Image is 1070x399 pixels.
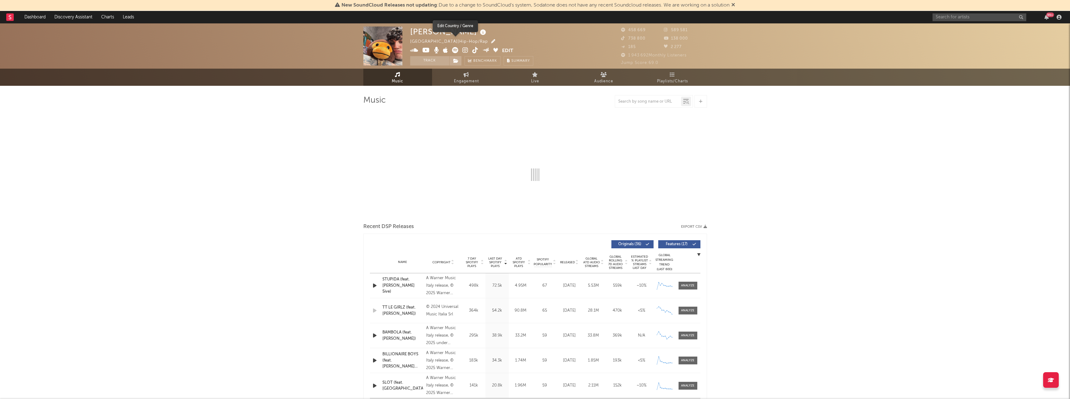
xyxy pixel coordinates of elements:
[621,61,658,65] span: Jump Score: 69.0
[432,69,501,86] a: Engagement
[583,333,604,339] div: 33.8M
[382,329,423,342] a: BAMBOLA (feat. [PERSON_NAME])
[1044,15,1049,20] button: 99+
[607,382,628,389] div: 152k
[464,283,484,289] div: 498k
[560,260,575,264] span: Released
[607,333,628,339] div: 369k
[510,358,531,364] div: 1.74M
[583,308,604,314] div: 28.1M
[510,382,531,389] div: 1.96M
[341,3,729,8] span: : Due to a change to SoundCloud's system, Sodatone does not have any recent Soundcloud releases. ...
[559,333,580,339] div: [DATE]
[615,242,644,246] span: Originals ( 36 )
[20,11,50,23] a: Dashboard
[621,45,636,49] span: 185
[657,78,688,85] span: Playlists/Charts
[487,257,504,268] span: Last Day Spotify Plays
[511,59,530,63] span: Summary
[50,11,97,23] a: Discovery Assistant
[583,257,600,268] span: Global ATD Audio Streams
[341,3,437,8] span: New SoundCloud Releases not updating
[655,253,674,272] div: Global Streaming Trend (Last 60D)
[382,276,423,295] a: STUPIDA (feat. [PERSON_NAME] 5ive)
[631,333,652,339] div: N/A
[534,283,556,289] div: 67
[607,255,624,270] span: Global Rolling 7D Audio Streams
[410,27,488,37] div: [PERSON_NAME]
[510,283,531,289] div: 4.95M
[487,283,507,289] div: 72.5k
[534,308,556,314] div: 65
[510,333,531,339] div: 33.2M
[97,11,118,23] a: Charts
[432,260,450,264] span: Copyright
[583,382,604,389] div: 2.11M
[534,333,556,339] div: 59
[607,358,628,364] div: 193k
[664,45,682,49] span: 2 277
[631,382,652,389] div: ~ 10 %
[392,78,403,85] span: Music
[510,308,531,314] div: 90.8M
[464,257,480,268] span: 7 Day Spotify Plays
[631,283,652,289] div: ~ 10 %
[933,13,1026,21] input: Search for artists
[118,11,138,23] a: Leads
[473,57,497,65] span: Benchmark
[502,47,513,55] button: Edit
[487,358,507,364] div: 34.3k
[664,36,688,41] span: 138 000
[638,69,707,86] a: Playlists/Charts
[534,382,556,389] div: 59
[534,257,552,267] span: Spotify Popularity
[611,240,654,248] button: Originals(36)
[382,260,423,265] div: Name
[464,308,484,314] div: 364k
[454,78,479,85] span: Engagement
[487,308,507,314] div: 54.2k
[570,69,638,86] a: Audience
[664,28,688,32] span: 589 581
[465,56,500,66] a: Benchmark
[464,333,484,339] div: 295k
[464,382,484,389] div: 141k
[583,283,604,289] div: 5.53M
[621,28,646,32] span: 458 669
[662,242,691,246] span: Features ( 17 )
[615,99,681,104] input: Search by song name or URL
[504,56,533,66] button: Summary
[464,358,484,364] div: 183k
[559,382,580,389] div: [DATE]
[382,351,423,370] a: BILLIONAIRE BOYS (feat. [PERSON_NAME] 5ive, [GEOGRAPHIC_DATA])
[607,283,628,289] div: 559k
[410,56,449,66] button: Track
[510,257,527,268] span: ATD Spotify Plays
[501,69,570,86] a: Live
[363,223,414,231] span: Recent DSP Releases
[382,380,423,392] a: SLOT (feat. [GEOGRAPHIC_DATA])
[426,303,460,318] div: © 2024 Universal Music Italia Srl
[658,240,700,248] button: Features(17)
[363,69,432,86] a: Music
[1046,12,1054,17] div: 99 +
[382,304,423,317] a: TT LE GIRLZ (feat. [PERSON_NAME])
[410,38,495,46] div: [GEOGRAPHIC_DATA] | Hip-Hop/Rap
[426,275,460,297] div: A Warner Music Italy release, © 2025 Warner Music [GEOGRAPHIC_DATA]
[631,308,652,314] div: <5%
[631,255,648,270] span: Estimated % Playlist Streams Last Day
[621,36,645,41] span: 738 800
[583,358,604,364] div: 1.85M
[426,349,460,372] div: A Warner Music Italy release, © 2025 Warner Music [GEOGRAPHIC_DATA]
[426,374,460,397] div: A Warner Music Italy release, © 2025 Warner Music [GEOGRAPHIC_DATA]
[731,3,735,8] span: Dismiss
[681,225,707,229] button: Export CSV
[559,283,580,289] div: [DATE]
[487,333,507,339] div: 38.9k
[594,78,613,85] span: Audience
[559,358,580,364] div: [DATE]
